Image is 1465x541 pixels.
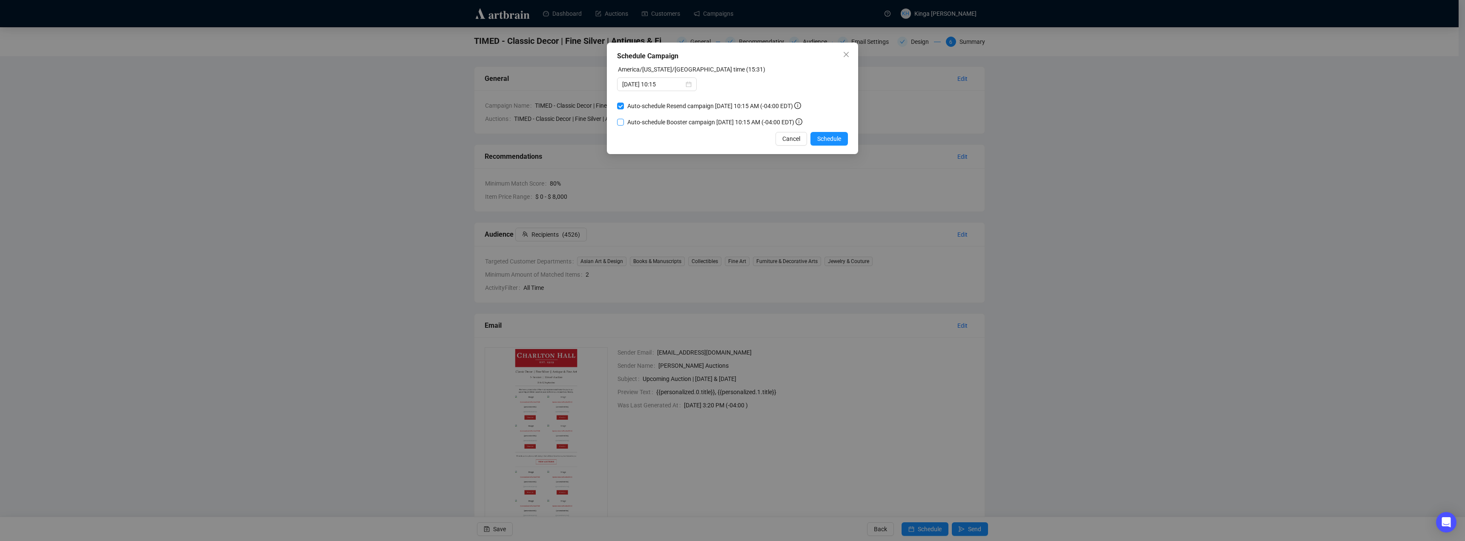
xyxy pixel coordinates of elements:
[810,132,848,146] button: Schedule
[794,102,801,109] span: info-circle
[624,117,806,127] span: Auto-schedule Booster campaign [DATE] 10:15 AM (-04:00 EDT)
[782,134,800,143] span: Cancel
[618,66,765,73] label: America/Kentucky/Louisville time (15:31)
[776,132,807,146] button: Cancel
[839,48,853,61] button: Close
[817,134,841,143] span: Schedule
[617,51,848,61] div: Schedule Campaign
[1436,512,1456,532] div: Open Intercom Messenger
[843,51,850,58] span: close
[622,80,684,89] input: Select date
[796,118,802,125] span: info-circle
[624,101,804,111] span: Auto-schedule Resend campaign [DATE] 10:15 AM (-04:00 EDT)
